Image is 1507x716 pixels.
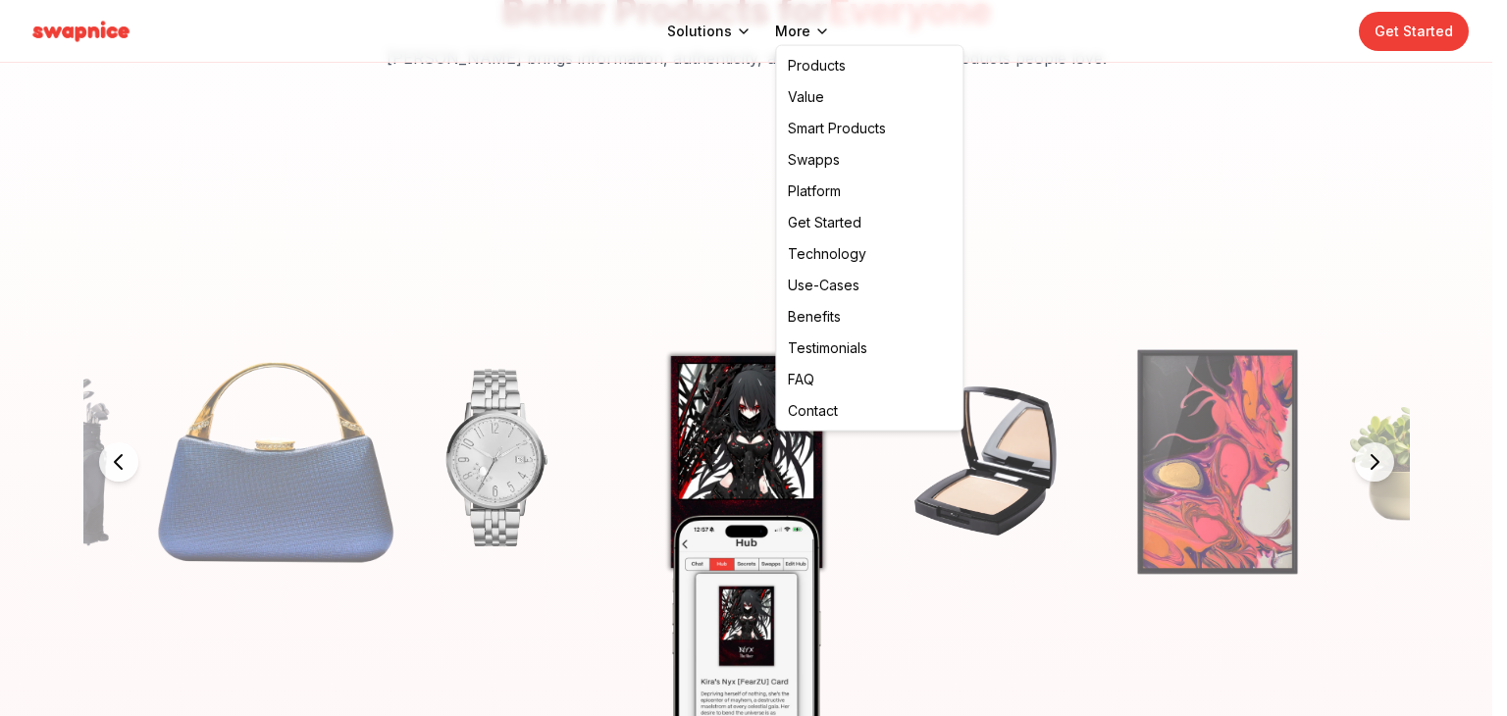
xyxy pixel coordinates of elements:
a: Swapps [780,144,959,176]
a: Benefits [780,301,959,332]
a: Get Started [780,207,959,238]
a: Contact [780,395,959,427]
a: Value [780,81,959,113]
a: Testimonials [780,332,959,364]
a: Products [780,50,959,81]
a: FAQ [780,364,959,395]
a: Smart Products [780,113,959,144]
a: Use-Cases [780,270,959,301]
a: Technology [780,238,959,270]
div: More [775,45,963,432]
a: Platform [780,176,959,207]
